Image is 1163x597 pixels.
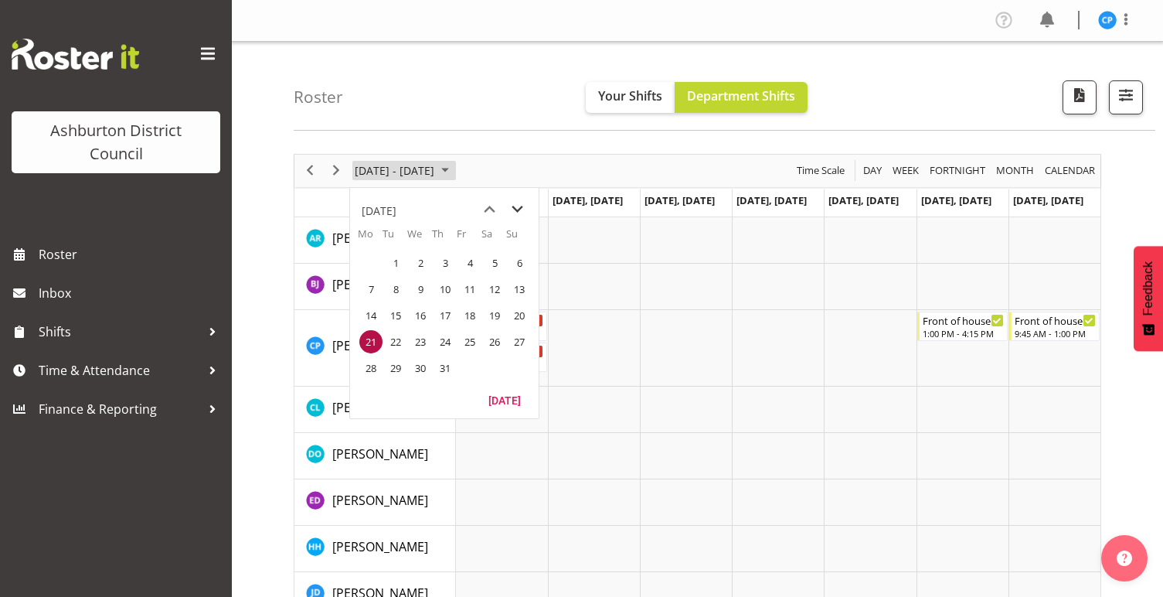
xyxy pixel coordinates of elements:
[644,193,715,207] span: [DATE], [DATE]
[434,251,457,275] span: Thursday, July 3, 2025
[508,304,531,327] span: Sunday, July 20, 2025
[921,193,991,207] span: [DATE], [DATE]
[483,278,506,301] span: Saturday, July 12, 2025
[478,389,531,411] button: Today
[475,196,503,223] button: previous month
[862,161,883,180] span: Day
[1015,312,1096,328] div: Front of house - Weekend
[384,330,407,353] span: Tuesday, July 22, 2025
[27,119,205,165] div: Ashburton District Council
[432,227,457,250] th: Th
[353,161,436,180] span: [DATE] - [DATE]
[1009,312,1100,341] div: Charin Phumcharoen"s event - Front of house - Weekend Begin From Sunday, July 27, 2025 at 9:45:00...
[409,304,432,327] span: Wednesday, July 16, 2025
[553,193,623,207] span: [DATE], [DATE]
[362,196,396,227] div: title
[332,229,428,247] a: [PERSON_NAME]
[409,278,432,301] span: Wednesday, July 9, 2025
[736,193,807,207] span: [DATE], [DATE]
[384,356,407,380] span: Tuesday, July 29, 2025
[294,479,456,526] td: Esther Deans resource
[332,445,428,462] span: [PERSON_NAME]
[890,161,922,180] button: Timeline Week
[332,491,428,510] a: [PERSON_NAME]
[294,526,456,572] td: Hannah Herbert-Olsen resource
[1063,80,1097,114] button: Download a PDF of the roster according to the set date range.
[332,537,428,556] a: [PERSON_NAME]
[891,161,920,180] span: Week
[1013,193,1083,207] span: [DATE], [DATE]
[687,87,795,104] span: Department Shifts
[332,445,428,463] a: [PERSON_NAME]
[506,227,531,250] th: Su
[384,278,407,301] span: Tuesday, July 8, 2025
[483,330,506,353] span: Saturday, July 26, 2025
[332,276,428,293] span: [PERSON_NAME]
[994,161,1037,180] button: Timeline Month
[828,193,899,207] span: [DATE], [DATE]
[1098,11,1117,29] img: charin-phumcharoen11025.jpg
[508,330,531,353] span: Sunday, July 27, 2025
[294,264,456,310] td: Barbara Jaine resource
[917,312,1008,341] div: Charin Phumcharoen"s event - Front of house - Weekend Begin From Saturday, July 26, 2025 at 1:00:...
[457,227,481,250] th: Fr
[359,330,383,353] span: Monday, July 21, 2025
[928,161,987,180] span: Fortnight
[598,87,662,104] span: Your Shifts
[297,155,323,187] div: previous period
[861,161,885,180] button: Timeline Day
[294,310,456,387] td: Charin Phumcharoen resource
[1134,246,1163,351] button: Feedback - Show survey
[407,227,432,250] th: We
[332,492,428,509] span: [PERSON_NAME]
[39,397,201,421] span: Finance & Reporting
[409,356,432,380] span: Wednesday, July 30, 2025
[359,304,383,327] span: Monday, July 14, 2025
[294,433,456,479] td: Denise O'Halloran resource
[434,304,457,327] span: Thursday, July 17, 2025
[458,278,481,301] span: Friday, July 11, 2025
[326,161,347,180] button: Next
[294,217,456,264] td: Andrew Rankin resource
[1141,261,1155,316] span: Feedback
[384,304,407,327] span: Tuesday, July 15, 2025
[39,243,224,266] span: Roster
[483,251,506,275] span: Saturday, July 5, 2025
[332,538,428,555] span: [PERSON_NAME]
[675,82,808,113] button: Department Shifts
[294,387,456,433] td: Connor Lysaght resource
[39,281,224,305] span: Inbox
[795,161,846,180] span: Time Scale
[332,337,428,354] span: [PERSON_NAME]
[434,330,457,353] span: Thursday, July 24, 2025
[12,39,139,70] img: Rosterit website logo
[323,155,349,187] div: next period
[332,275,428,294] a: [PERSON_NAME]
[358,329,383,355] td: Monday, July 21, 2025
[300,161,321,180] button: Previous
[1043,161,1097,180] span: calendar
[1015,327,1096,339] div: 9:45 AM - 1:00 PM
[794,161,848,180] button: Time Scale
[332,399,527,416] span: [PERSON_NAME] [PERSON_NAME]
[332,336,428,355] a: [PERSON_NAME]
[481,227,506,250] th: Sa
[483,304,506,327] span: Saturday, July 19, 2025
[503,196,531,223] button: next month
[39,359,201,382] span: Time & Attendance
[352,161,456,180] button: July 2025
[434,278,457,301] span: Thursday, July 10, 2025
[927,161,988,180] button: Fortnight
[359,356,383,380] span: Monday, July 28, 2025
[409,251,432,275] span: Wednesday, July 2, 2025
[332,230,428,247] span: [PERSON_NAME]
[923,312,1004,328] div: Front of house - Weekend
[294,88,343,106] h4: Roster
[359,278,383,301] span: Monday, July 7, 2025
[332,398,527,417] a: [PERSON_NAME] [PERSON_NAME]
[458,304,481,327] span: Friday, July 18, 2025
[1042,161,1098,180] button: Month
[508,278,531,301] span: Sunday, July 13, 2025
[358,227,383,250] th: Mo
[1117,551,1132,566] img: help-xxl-2.png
